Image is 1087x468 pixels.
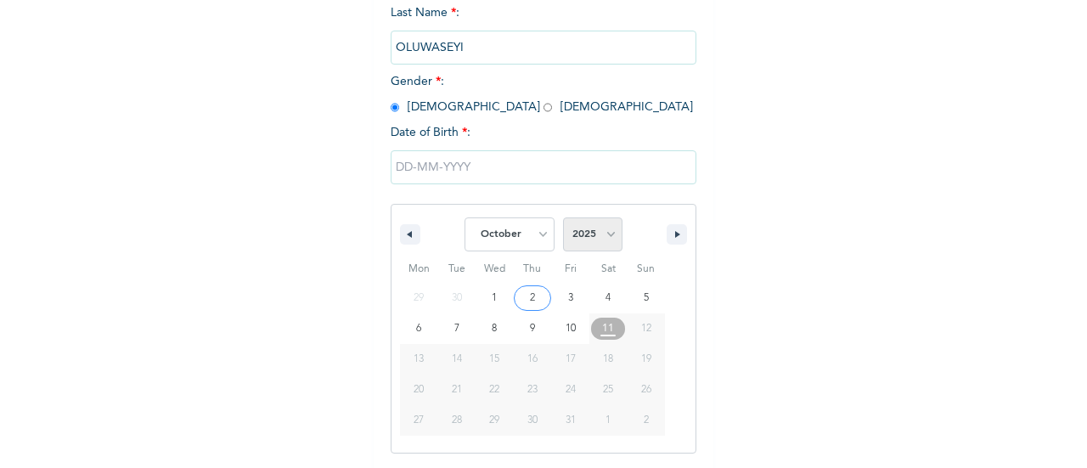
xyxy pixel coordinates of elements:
button: 12 [627,313,665,344]
span: 13 [414,344,424,375]
span: Last Name : [391,7,696,54]
button: 3 [551,283,589,313]
button: 24 [551,375,589,405]
span: 15 [489,344,499,375]
button: 21 [438,375,476,405]
span: 3 [568,283,573,313]
span: 6 [416,313,421,344]
span: 27 [414,405,424,436]
button: 8 [476,313,514,344]
span: 9 [530,313,535,344]
input: Enter your last name [391,31,696,65]
button: 17 [551,344,589,375]
span: 16 [527,344,538,375]
span: Sun [627,256,665,283]
button: 5 [627,283,665,313]
span: 1 [492,283,497,313]
button: 2 [514,283,552,313]
button: 14 [438,344,476,375]
span: Mon [400,256,438,283]
button: 18 [589,344,628,375]
button: 10 [551,313,589,344]
span: Sat [589,256,628,283]
span: 25 [603,375,613,405]
button: 13 [400,344,438,375]
button: 29 [476,405,514,436]
button: 20 [400,375,438,405]
button: 7 [438,313,476,344]
span: 17 [566,344,576,375]
span: 20 [414,375,424,405]
span: 14 [452,344,462,375]
span: 22 [489,375,499,405]
button: 15 [476,344,514,375]
span: 4 [605,283,611,313]
button: 1 [476,283,514,313]
span: 24 [566,375,576,405]
button: 19 [627,344,665,375]
span: 28 [452,405,462,436]
span: 7 [454,313,459,344]
span: 30 [527,405,538,436]
span: 11 [602,313,614,344]
button: 25 [589,375,628,405]
span: Thu [514,256,552,283]
button: 6 [400,313,438,344]
button: 30 [514,405,552,436]
span: 18 [603,344,613,375]
button: 9 [514,313,552,344]
span: 8 [492,313,497,344]
button: 27 [400,405,438,436]
span: 23 [527,375,538,405]
button: 28 [438,405,476,436]
span: Fri [551,256,589,283]
button: 4 [589,283,628,313]
span: 2 [530,283,535,313]
span: Date of Birth : [391,124,470,142]
button: 16 [514,344,552,375]
span: Tue [438,256,476,283]
button: 22 [476,375,514,405]
span: 10 [566,313,576,344]
button: 31 [551,405,589,436]
button: 23 [514,375,552,405]
button: 26 [627,375,665,405]
span: Gender : [DEMOGRAPHIC_DATA] [DEMOGRAPHIC_DATA] [391,76,693,113]
span: 21 [452,375,462,405]
button: 11 [589,313,628,344]
span: 26 [641,375,651,405]
span: 31 [566,405,576,436]
span: 29 [489,405,499,436]
span: 12 [641,313,651,344]
span: 5 [644,283,649,313]
input: DD-MM-YYYY [391,150,696,184]
span: Wed [476,256,514,283]
span: 19 [641,344,651,375]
